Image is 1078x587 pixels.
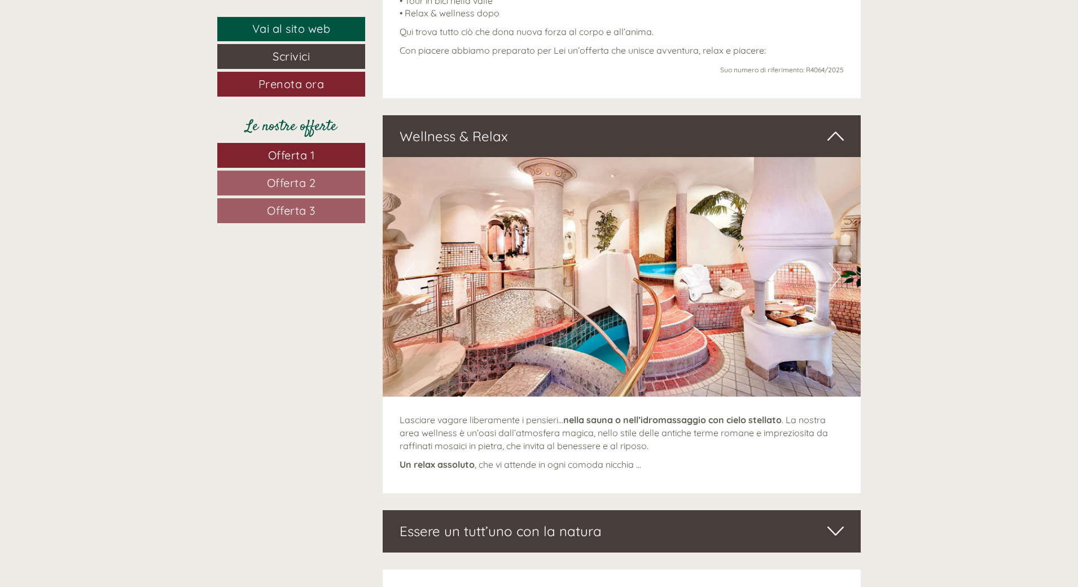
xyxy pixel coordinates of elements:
[383,510,861,552] div: Essere un tutt’uno con la natura
[200,8,246,28] div: lunedì
[384,293,445,318] button: Invia
[217,116,365,137] div: Le nostre offerte
[267,176,316,190] span: Offerta 2
[829,263,841,291] button: Next
[17,33,178,42] div: Hotel Weisses [PERSON_NAME]
[400,458,844,471] p: , che vi attende in ogni comoda nicchia ...
[400,414,844,453] p: Lasciare vagare liberamente i pensieri... . La nostra area wellness è un’oasi dall’atmosfera magi...
[217,72,365,97] a: Prenota ora
[402,263,414,291] button: Previous
[400,459,475,470] strong: Un relax assoluto
[217,44,365,69] a: Scrivici
[383,115,861,157] div: Wellness & Relax
[8,31,184,65] div: Buon giorno, come possiamo aiutarla?
[268,148,315,162] span: Offerta 1
[720,66,844,74] span: Suo numero di riferimento: R4064/2025
[400,44,844,57] p: Con piacere abbiamo preparato per Lei un’offerta che unisce avventura, relax e piacere:
[400,25,844,38] p: Qui trova tutto ciò che dona nuova forza al corpo e all’anima.
[17,55,178,63] small: 15:56
[563,414,782,425] strong: nella sauna o nell’idromassaggio con cielo stellato
[217,17,365,41] a: Vai al sito web
[267,203,315,218] span: Offerta 3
